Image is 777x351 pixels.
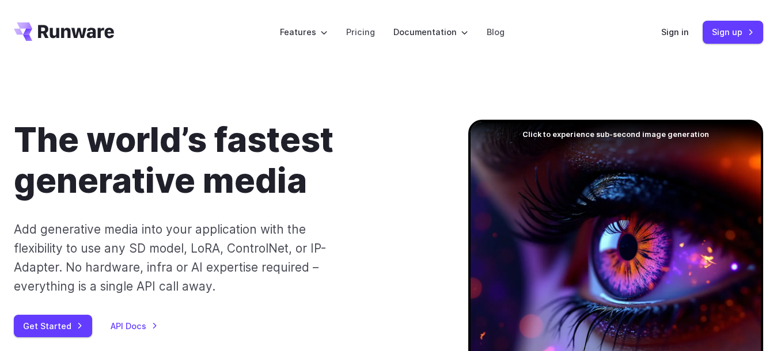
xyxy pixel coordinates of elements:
[661,25,689,39] a: Sign in
[487,25,505,39] a: Blog
[14,120,431,201] h1: The world’s fastest generative media
[14,22,114,41] a: Go to /
[14,315,92,337] a: Get Started
[14,220,348,296] p: Add generative media into your application with the flexibility to use any SD model, LoRA, Contro...
[111,319,158,333] a: API Docs
[393,25,468,39] label: Documentation
[703,21,763,43] a: Sign up
[346,25,375,39] a: Pricing
[280,25,328,39] label: Features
